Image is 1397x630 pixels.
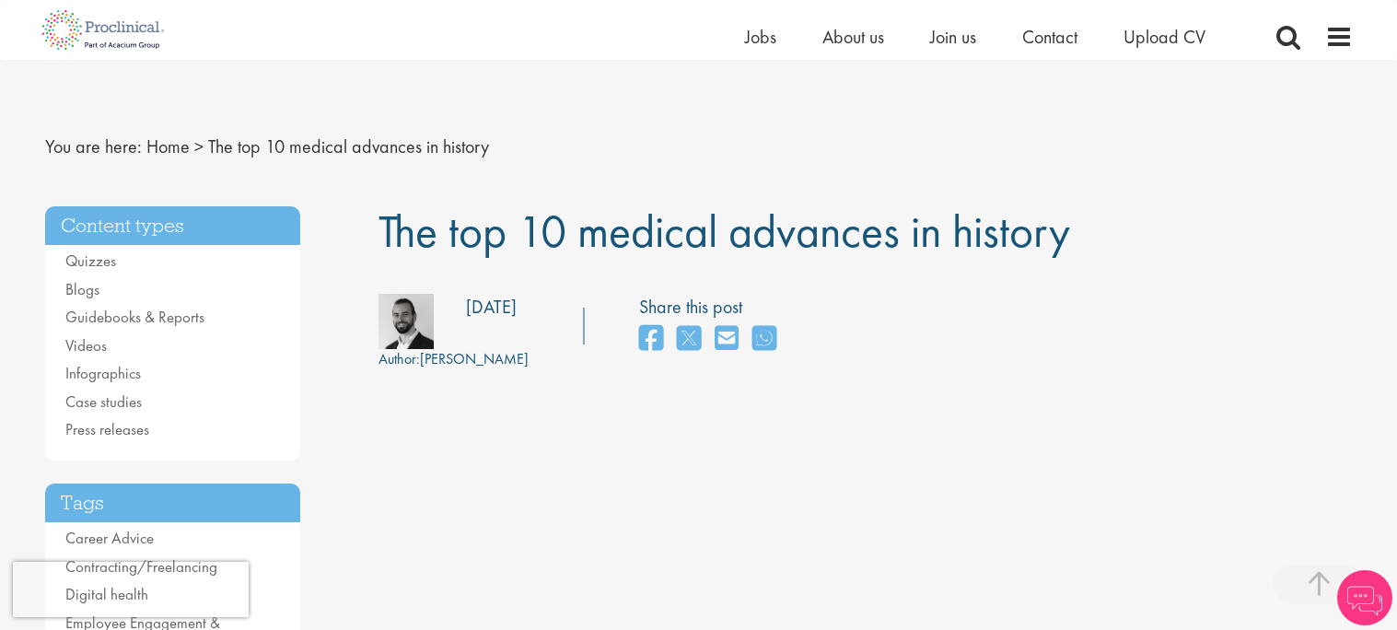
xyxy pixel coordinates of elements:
[65,279,99,299] a: Blogs
[45,206,301,246] h3: Content types
[45,484,301,523] h3: Tags
[466,294,517,321] div: [DATE]
[1337,570,1392,625] img: Chatbot
[677,320,701,359] a: share on twitter
[378,202,1070,261] span: The top 10 medical advances in history
[146,134,190,158] a: breadcrumb link
[65,363,141,383] a: Infographics
[13,562,249,617] iframe: reCAPTCHA
[65,251,116,271] a: Quizzes
[639,294,786,321] label: Share this post
[378,349,529,370] div: [PERSON_NAME]
[45,134,142,158] span: You are here:
[65,419,149,439] a: Press releases
[639,320,663,359] a: share on facebook
[194,134,204,158] span: >
[65,391,142,412] a: Case studies
[822,25,884,49] a: About us
[378,294,434,349] img: 76d2c18e-6ce3-4617-eefd-08d5a473185b
[752,320,776,359] a: share on whats app
[1123,25,1205,49] a: Upload CV
[208,134,489,158] span: The top 10 medical advances in history
[930,25,976,49] a: Join us
[65,335,107,356] a: Videos
[1022,25,1077,49] a: Contact
[378,349,420,368] span: Author:
[715,320,739,359] a: share on email
[65,307,204,327] a: Guidebooks & Reports
[65,556,217,577] a: Contracting/Freelancing
[65,528,154,548] a: Career Advice
[745,25,776,49] a: Jobs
